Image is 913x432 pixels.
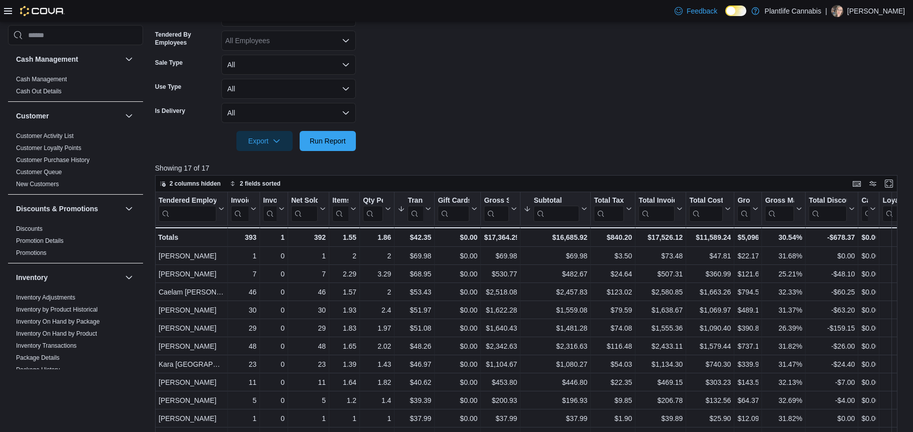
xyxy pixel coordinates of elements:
div: $1,638.67 [638,304,683,316]
div: Cashback [861,196,868,206]
div: Tendered Employee [159,196,216,222]
button: All [221,55,356,75]
div: 0 [263,286,285,298]
div: 0 [263,304,285,316]
div: $2,316.63 [524,340,587,352]
div: 46 [291,286,326,298]
div: $0.00 [438,322,477,334]
span: Inventory Transactions [16,342,77,350]
button: Enter fullscreen [883,178,895,190]
span: Inventory On Hand by Product [16,330,97,338]
div: $123.02 [594,286,632,298]
div: [PERSON_NAME] [159,340,224,352]
span: Package Details [16,354,60,362]
div: $1,579.44 [689,340,731,352]
div: $0.00 [861,358,876,370]
div: $39.39 [398,394,431,406]
div: [PERSON_NAME] [159,268,224,280]
div: $143.57 [737,376,758,388]
h3: Discounts & Promotions [16,204,98,214]
div: Totals [158,231,224,243]
div: $2,580.85 [638,286,683,298]
button: Transaction Average [398,196,431,222]
span: Inventory by Product Historical [16,306,98,314]
button: Subtotal [524,196,587,222]
span: Inventory On Hand by Package [16,318,100,326]
div: $2,342.63 [484,340,517,352]
div: 1 [291,250,326,262]
div: Subtotal [534,196,579,222]
div: 1.65 [332,340,356,352]
div: 11 [231,376,256,388]
a: Cash Management [16,76,67,83]
div: 1.4 [363,394,391,406]
div: [PERSON_NAME] [159,376,224,388]
span: Customer Queue [16,168,62,176]
div: 23 [231,358,256,370]
div: $1,663.26 [689,286,731,298]
a: Inventory by Product Historical [16,306,98,313]
div: 0 [263,340,285,352]
div: 1.57 [332,286,356,298]
div: $40.62 [398,376,431,388]
button: Gross Margin [765,196,802,222]
div: 1.93 [332,304,356,316]
button: Gift Cards [438,196,477,222]
span: Export [242,131,287,151]
div: $17,364.29 [484,231,517,243]
label: Tendered By Employees [155,31,217,47]
div: $0.00 [438,340,477,352]
span: 2 columns hidden [170,180,221,188]
div: Cash Management [8,73,143,101]
div: 46 [231,286,256,298]
div: Items Per Transaction [332,196,348,222]
div: $1,090.40 [689,322,731,334]
button: Open list of options [342,37,350,45]
div: Cashback [861,196,868,222]
div: $1,134.30 [638,358,683,370]
div: $69.98 [524,250,587,262]
div: Items Per Transaction [332,196,348,206]
button: All [221,79,356,99]
div: $0.00 [861,231,876,243]
div: $0.00 [861,268,876,280]
span: 2 fields sorted [240,180,281,188]
div: $1,069.97 [689,304,731,316]
div: 1.2 [332,394,356,406]
a: Promotions [16,249,47,256]
span: Cash Out Details [16,87,62,95]
button: Customer [123,110,135,122]
div: $446.80 [524,376,587,388]
div: Total Cost [689,196,723,222]
div: $53.43 [398,286,431,298]
div: 3.29 [363,268,391,280]
div: $42.35 [398,231,431,243]
div: 0 [263,376,285,388]
div: $1,104.67 [484,358,517,370]
div: Caelam [PERSON_NAME] [159,286,224,298]
div: Invoices Ref [263,196,277,206]
div: $2,433.11 [638,340,683,352]
div: Stephanie Wiseman [831,5,843,17]
div: Gross Sales [484,196,509,222]
button: Run Report [300,131,356,151]
div: 7 [231,268,256,280]
button: Total Discount [809,196,855,222]
button: Customer [16,111,121,121]
div: Total Discount [809,196,847,206]
div: -$60.25 [809,286,855,298]
div: $79.59 [594,304,632,316]
label: Use Type [155,83,181,91]
p: [PERSON_NAME] [847,5,905,17]
div: Invoices Ref [263,196,277,222]
div: 0 [263,250,285,262]
div: $46.97 [398,358,431,370]
div: 2 [332,250,356,262]
div: $794.57 [737,286,758,298]
a: Cash Out Details [16,88,62,95]
div: $390.88 [737,322,758,334]
div: $17,526.12 [638,231,683,243]
a: Package History [16,366,60,373]
div: 2 [363,286,391,298]
button: Cashback [861,196,876,222]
